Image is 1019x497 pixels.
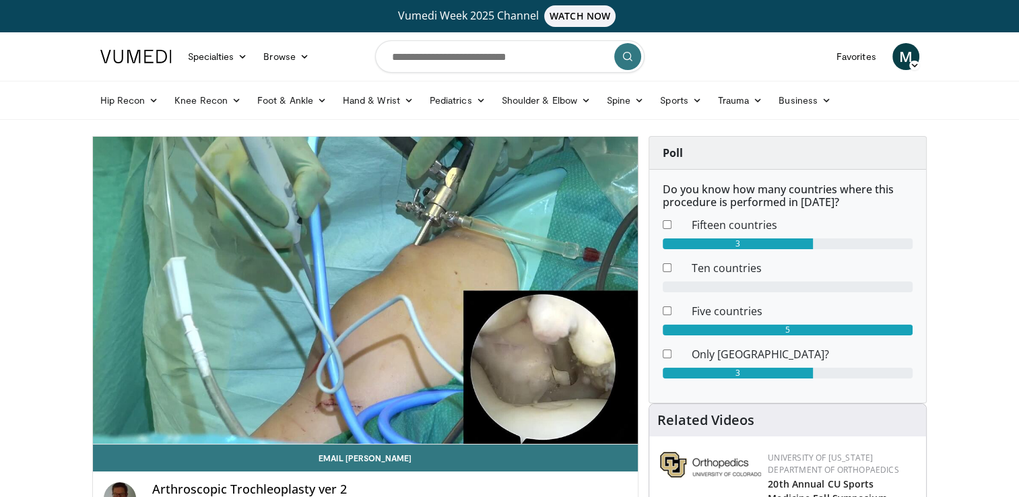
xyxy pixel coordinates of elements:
[544,5,616,27] span: WATCH NOW
[599,87,652,114] a: Spine
[828,43,884,70] a: Favorites
[663,325,913,335] div: 5
[249,87,335,114] a: Foot & Ankle
[166,87,249,114] a: Knee Recon
[422,87,494,114] a: Pediatrics
[663,183,913,209] h6: Do you know how many countries where this procedure is performed in [DATE]?
[682,260,923,276] dd: Ten countries
[682,346,923,362] dd: Only [GEOGRAPHIC_DATA]?
[660,452,761,477] img: 355603a8-37da-49b6-856f-e00d7e9307d3.png.150x105_q85_autocrop_double_scale_upscale_version-0.2.png
[255,43,317,70] a: Browse
[657,412,754,428] h4: Related Videos
[663,238,813,249] div: 3
[663,145,683,160] strong: Poll
[494,87,599,114] a: Shoulder & Elbow
[180,43,256,70] a: Specialties
[93,444,638,471] a: Email [PERSON_NAME]
[682,217,923,233] dd: Fifteen countries
[375,40,645,73] input: Search topics, interventions
[770,87,839,114] a: Business
[652,87,710,114] a: Sports
[892,43,919,70] a: M
[152,482,628,497] h4: Arthroscopic Trochleoplasty ver 2
[682,303,923,319] dd: Five countries
[92,87,167,114] a: Hip Recon
[100,50,172,63] img: VuMedi Logo
[102,5,917,27] a: Vumedi Week 2025 ChannelWATCH NOW
[768,452,898,475] a: University of [US_STATE] Department of Orthopaedics
[335,87,422,114] a: Hand & Wrist
[93,137,638,444] video-js: Video Player
[710,87,771,114] a: Trauma
[663,368,813,378] div: 3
